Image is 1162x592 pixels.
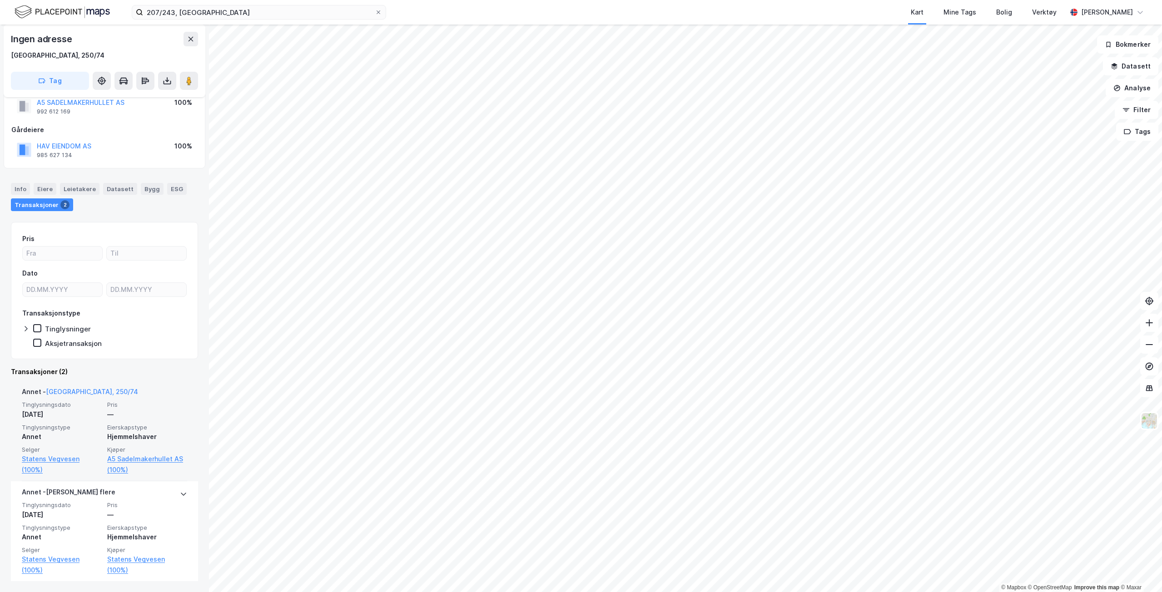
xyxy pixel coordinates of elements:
[1097,35,1158,54] button: Bokmerker
[1117,548,1162,592] div: Kontrollprogram for chat
[22,424,102,431] span: Tinglysningstype
[22,233,35,244] div: Pris
[60,200,70,209] div: 2
[1001,584,1026,591] a: Mapbox
[22,431,102,442] div: Annet
[23,247,102,260] input: Fra
[107,283,186,296] input: DD.MM.YYYY
[23,283,102,296] input: DD.MM.YYYY
[143,5,375,19] input: Søk på adresse, matrikkel, gårdeiere, leietakere eller personer
[174,97,192,108] div: 100%
[22,509,102,520] div: [DATE]
[22,386,138,401] div: Annet -
[11,366,198,377] div: Transaksjoner (2)
[22,501,102,509] span: Tinglysningsdato
[107,424,187,431] span: Eierskapstype
[22,409,102,420] div: [DATE]
[107,501,187,509] span: Pris
[107,409,187,420] div: —
[1116,123,1158,141] button: Tags
[996,7,1012,18] div: Bolig
[34,183,56,195] div: Eiere
[45,339,102,348] div: Aksjetransaksjon
[1115,101,1158,119] button: Filter
[107,532,187,543] div: Hjemmelshaver
[45,325,91,333] div: Tinglysninger
[107,554,187,576] a: Statens Vegvesen (100%)
[22,554,102,576] a: Statens Vegvesen (100%)
[11,32,74,46] div: Ingen adresse
[22,546,102,554] span: Selger
[167,183,187,195] div: ESG
[22,308,80,319] div: Transaksjonstype
[60,183,99,195] div: Leietakere
[11,124,198,135] div: Gårdeiere
[174,141,192,152] div: 100%
[1103,57,1158,75] button: Datasett
[1028,584,1072,591] a: OpenStreetMap
[107,401,187,409] span: Pris
[1117,548,1162,592] iframe: Chat Widget
[1032,7,1057,18] div: Verktøy
[22,268,38,279] div: Dato
[11,50,104,61] div: [GEOGRAPHIC_DATA], 250/74
[107,454,187,475] a: A5 Sadelmakerhullet AS (100%)
[22,532,102,543] div: Annet
[11,198,73,211] div: Transaksjoner
[103,183,137,195] div: Datasett
[22,401,102,409] span: Tinglysningsdato
[22,454,102,475] a: Statens Vegvesen (100%)
[107,446,187,454] span: Kjøper
[1074,584,1119,591] a: Improve this map
[944,7,976,18] div: Mine Tags
[22,446,102,454] span: Selger
[911,7,924,18] div: Kart
[107,247,186,260] input: Til
[37,152,72,159] div: 985 627 134
[46,388,138,395] a: [GEOGRAPHIC_DATA], 250/74
[1141,412,1158,429] img: Z
[1106,79,1158,97] button: Analyse
[107,509,187,520] div: —
[11,183,30,195] div: Info
[37,108,70,115] div: 992 612 169
[22,487,115,501] div: Annet - [PERSON_NAME] flere
[15,4,110,20] img: logo.f888ab2527a4732fd821a326f86c7f29.svg
[22,524,102,532] span: Tinglysningstype
[107,546,187,554] span: Kjøper
[11,72,89,90] button: Tag
[107,431,187,442] div: Hjemmelshaver
[1081,7,1133,18] div: [PERSON_NAME]
[141,183,164,195] div: Bygg
[107,524,187,532] span: Eierskapstype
